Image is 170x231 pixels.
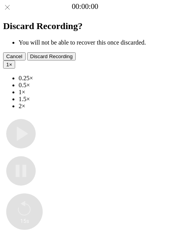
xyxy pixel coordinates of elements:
li: 1× [19,89,167,96]
li: 2× [19,103,167,110]
h2: Discard Recording? [3,21,167,31]
button: Cancel [3,52,26,60]
span: 1 [6,62,9,67]
button: Discard Recording [27,52,76,60]
li: 0.5× [19,82,167,89]
li: 1.5× [19,96,167,103]
a: 00:00:00 [72,2,98,11]
li: You will not be able to recover this once discarded. [19,39,167,46]
button: 1× [3,60,15,69]
li: 0.25× [19,75,167,82]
